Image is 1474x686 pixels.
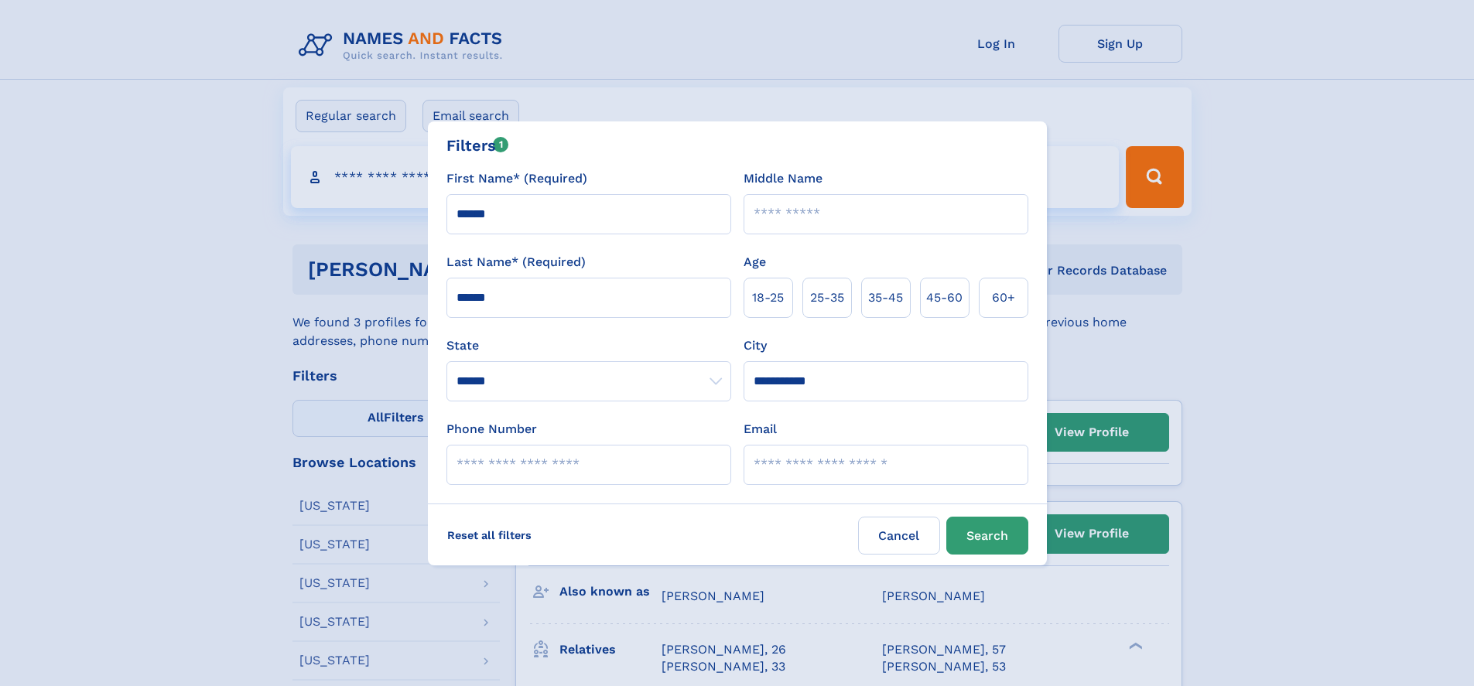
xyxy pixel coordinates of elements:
label: Age [744,253,766,271]
label: First Name* (Required) [446,169,587,188]
label: State [446,336,731,355]
span: 60+ [992,288,1015,307]
label: Email [744,420,777,439]
span: 18‑25 [752,288,784,307]
span: 45‑60 [926,288,963,307]
label: Middle Name [744,169,822,188]
div: Filters [446,134,509,157]
button: Search [946,517,1028,555]
label: City [744,336,767,355]
label: Reset all filters [437,517,542,554]
span: 35‑45 [868,288,903,307]
label: Last Name* (Required) [446,253,586,271]
span: 25‑35 [810,288,844,307]
label: Cancel [858,517,940,555]
label: Phone Number [446,420,537,439]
